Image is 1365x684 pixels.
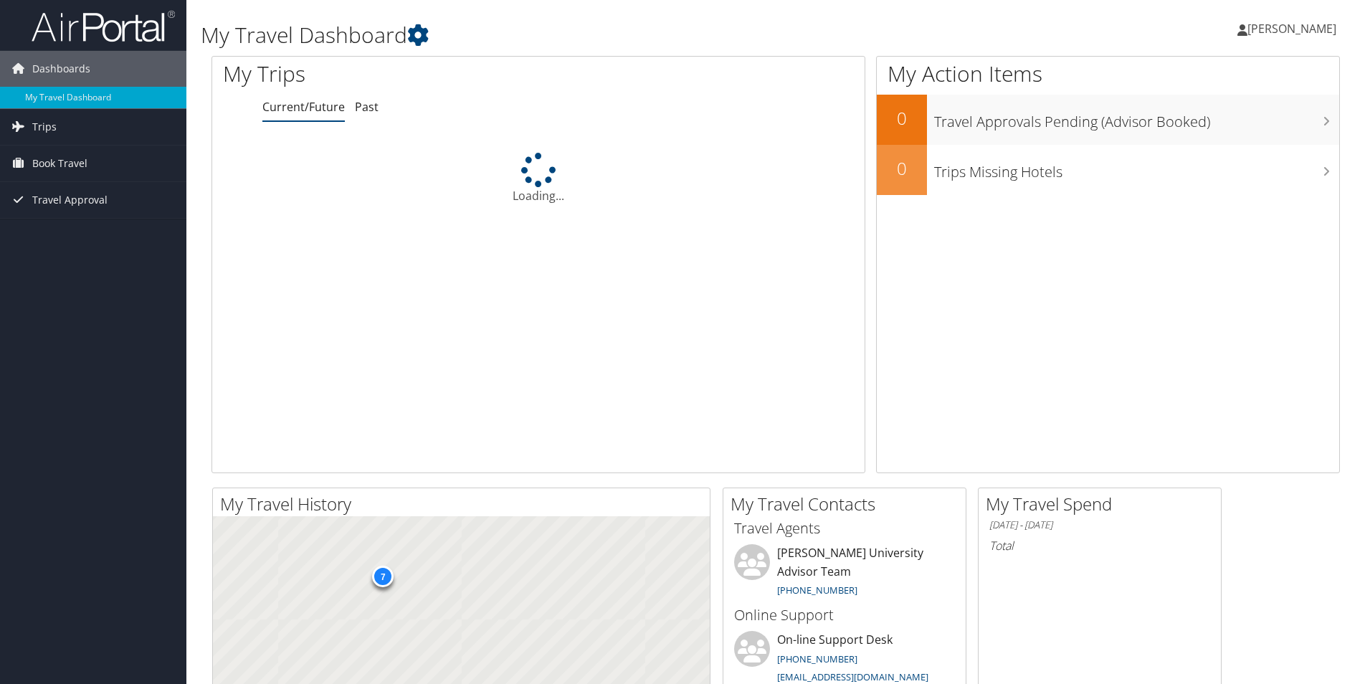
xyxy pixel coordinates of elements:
span: Trips [32,109,57,145]
h2: 0 [877,106,927,130]
h2: 0 [877,156,927,181]
h3: Travel Approvals Pending (Advisor Booked) [934,105,1339,132]
h2: My Travel History [220,492,710,516]
a: 0Trips Missing Hotels [877,145,1339,195]
h6: Total [989,538,1210,554]
a: [EMAIL_ADDRESS][DOMAIN_NAME] [777,670,928,683]
span: Book Travel [32,146,87,181]
h2: My Travel Contacts [731,492,966,516]
h1: My Trips [223,59,582,89]
h3: Online Support [734,605,955,625]
h6: [DATE] - [DATE] [989,518,1210,532]
li: [PERSON_NAME] University Advisor Team [727,544,962,603]
a: [PERSON_NAME] [1237,7,1351,50]
a: [PHONE_NUMBER] [777,652,857,665]
a: 0Travel Approvals Pending (Advisor Booked) [877,95,1339,145]
div: Loading... [212,153,865,204]
span: Dashboards [32,51,90,87]
a: Current/Future [262,99,345,115]
h1: My Travel Dashboard [201,20,967,50]
span: Travel Approval [32,182,108,218]
a: Past [355,99,379,115]
h3: Trips Missing Hotels [934,155,1339,182]
span: [PERSON_NAME] [1247,21,1336,37]
h3: Travel Agents [734,518,955,538]
h2: My Travel Spend [986,492,1221,516]
a: [PHONE_NUMBER] [777,584,857,597]
h1: My Action Items [877,59,1339,89]
div: 7 [372,566,394,587]
img: airportal-logo.png [32,9,175,43]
